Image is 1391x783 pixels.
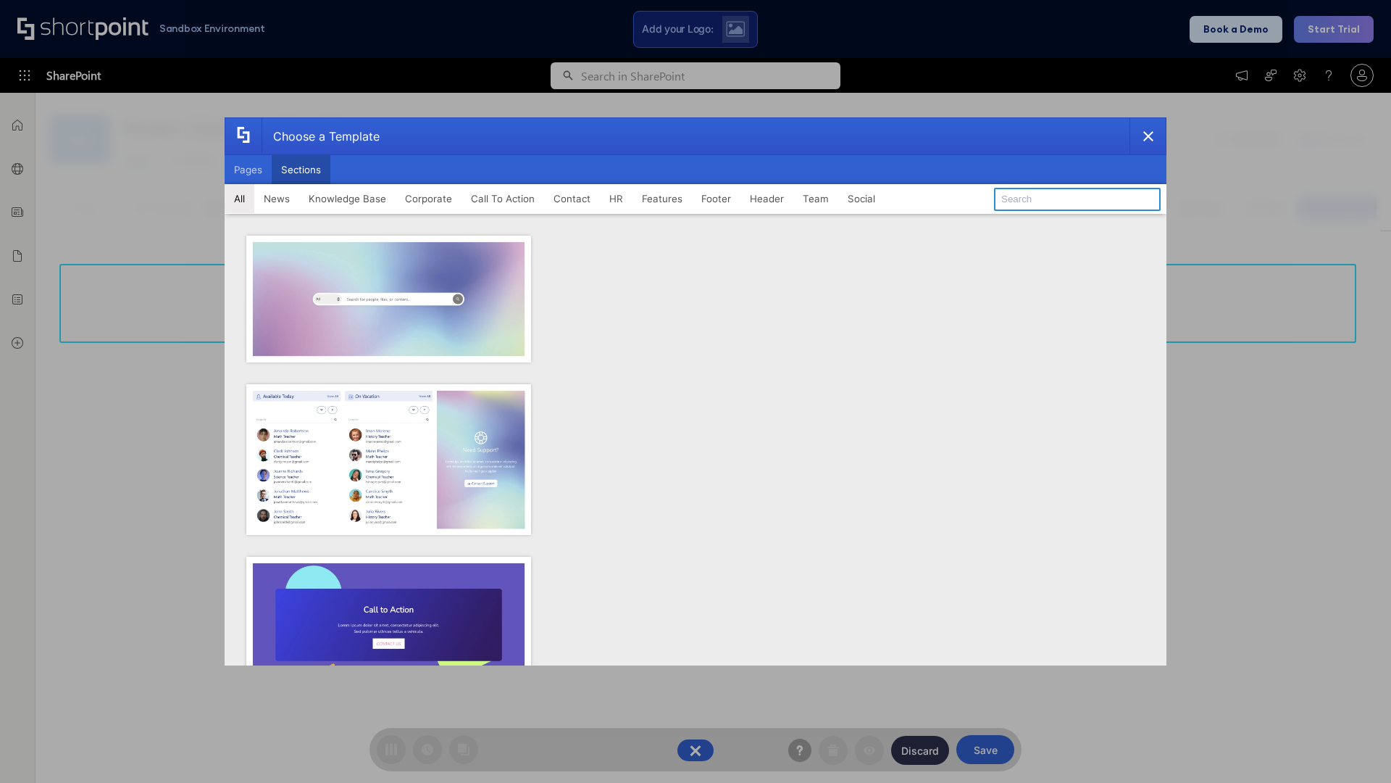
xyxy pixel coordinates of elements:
button: Contact [544,184,600,213]
button: All [225,184,254,213]
button: Header [740,184,793,213]
button: Features [632,184,692,213]
iframe: Chat Widget [1319,713,1391,783]
button: Team [793,184,838,213]
button: Sections [272,155,330,184]
button: Corporate [396,184,461,213]
button: Knowledge Base [299,184,396,213]
button: Social [838,184,885,213]
div: template selector [225,117,1166,666]
button: Call To Action [461,184,544,213]
input: Search [994,188,1161,211]
button: News [254,184,299,213]
button: Footer [692,184,740,213]
div: Choose a Template [262,118,380,154]
button: Pages [225,155,272,184]
button: HR [600,184,632,213]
